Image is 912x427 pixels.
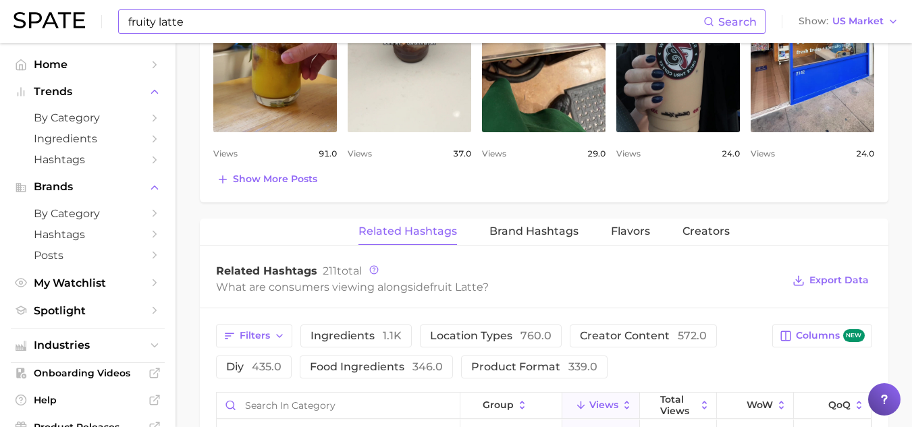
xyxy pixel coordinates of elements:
[453,146,471,162] span: 37.0
[34,367,142,379] span: Onboarding Videos
[11,149,165,170] a: Hashtags
[34,339,142,351] span: Industries
[11,128,165,149] a: Ingredients
[430,331,552,341] span: location types
[589,399,618,410] span: Views
[34,249,142,262] span: Posts
[747,399,773,410] span: WoW
[34,111,142,124] span: by Category
[34,207,142,220] span: by Category
[678,329,707,342] span: 572.0
[828,399,851,410] span: QoQ
[34,132,142,145] span: Ingredients
[580,331,707,341] span: creator content
[34,394,142,406] span: Help
[718,16,757,28] span: Search
[348,146,372,162] span: Views
[216,264,317,277] span: Related Hashtags
[11,82,165,102] button: Trends
[319,146,337,162] span: 91.0
[34,58,142,71] span: Home
[240,330,270,341] span: Filters
[796,329,864,342] span: Columns
[482,146,506,162] span: Views
[217,393,460,418] input: Search in category
[11,300,165,321] a: Spotlight
[14,12,85,28] img: SPATE
[789,271,871,290] button: Export Data
[809,275,869,286] span: Export Data
[11,107,165,128] a: by Category
[34,277,142,289] span: My Watchlist
[311,331,402,341] span: ingredients
[717,393,794,419] button: WoW
[11,273,165,293] a: My Watchlist
[794,393,871,419] button: QoQ
[11,363,165,383] a: Onboarding Videos
[682,225,730,237] span: Creators
[216,278,783,296] div: What are consumers viewing alongside ?
[751,146,775,162] span: Views
[323,264,337,277] span: 211
[772,324,871,347] button: Columnsnew
[226,362,281,372] span: diy
[11,203,165,224] a: by Category
[520,329,552,342] span: 760.0
[843,329,865,342] span: new
[11,335,165,355] button: Industries
[11,54,165,75] a: Home
[34,181,142,193] span: Brands
[660,394,696,416] span: Total Views
[460,393,563,419] button: group
[213,170,321,189] button: Show more posts
[11,224,165,245] a: Hashtags
[471,362,597,372] span: product format
[489,225,579,237] span: Brand Hashtags
[34,228,142,241] span: Hashtags
[11,177,165,197] button: Brands
[213,146,238,162] span: Views
[832,18,884,25] span: US Market
[412,360,443,373] span: 346.0
[310,362,443,372] span: food ingredients
[430,281,483,293] span: fruit latte
[587,146,606,162] span: 29.0
[127,10,703,33] input: Search here for a brand, industry, or ingredient
[562,393,639,419] button: Views
[252,360,281,373] span: 435.0
[34,153,142,166] span: Hashtags
[34,86,142,98] span: Trends
[34,304,142,317] span: Spotlight
[11,245,165,266] a: Posts
[799,18,828,25] span: Show
[233,173,317,185] span: Show more posts
[611,225,650,237] span: Flavors
[323,264,362,277] span: total
[640,393,717,419] button: Total Views
[358,225,457,237] span: Related Hashtags
[11,390,165,410] a: Help
[795,13,902,30] button: ShowUS Market
[568,360,597,373] span: 339.0
[722,146,740,162] span: 24.0
[616,146,641,162] span: Views
[383,329,402,342] span: 1.1k
[216,324,292,347] button: Filters
[856,146,874,162] span: 24.0
[483,399,514,410] span: group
